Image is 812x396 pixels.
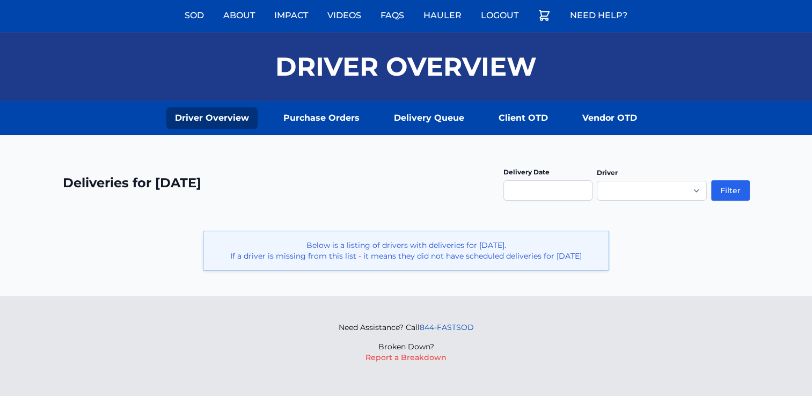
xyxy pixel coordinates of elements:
label: Driver [597,168,618,177]
button: Report a Breakdown [365,352,447,363]
a: Client OTD [490,107,557,129]
a: Logout [474,3,525,28]
a: Driver Overview [166,107,258,129]
a: Purchase Orders [275,107,368,129]
label: Delivery Date [503,168,550,176]
p: Need Assistance? Call [339,322,474,333]
a: Sod [178,3,210,28]
a: Impact [268,3,314,28]
a: Hauler [417,3,468,28]
p: Below is a listing of drivers with deliveries for [DATE]. If a driver is missing from this list -... [212,240,600,261]
button: Filter [711,180,750,201]
a: 844-FASTSOD [420,322,474,332]
h2: Deliveries for [DATE] [63,174,201,192]
a: Videos [321,3,368,28]
a: FAQs [374,3,411,28]
p: Broken Down? [339,341,474,352]
a: About [217,3,261,28]
a: Vendor OTD [574,107,646,129]
a: Need Help? [564,3,634,28]
h1: Driver Overview [275,54,537,79]
a: Delivery Queue [385,107,473,129]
